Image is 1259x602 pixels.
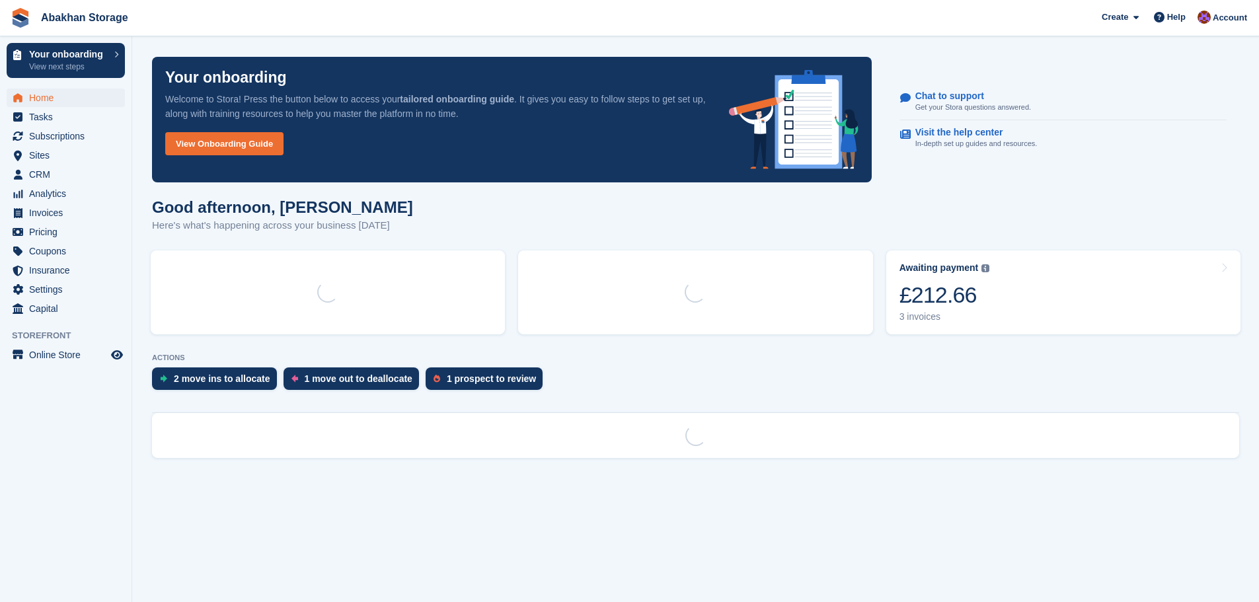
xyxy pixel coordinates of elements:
[305,373,412,384] div: 1 move out to deallocate
[29,280,108,299] span: Settings
[447,373,536,384] div: 1 prospect to review
[29,165,108,184] span: CRM
[29,223,108,241] span: Pricing
[7,165,125,184] a: menu
[29,299,108,318] span: Capital
[7,280,125,299] a: menu
[7,108,125,126] a: menu
[109,347,125,363] a: Preview store
[7,89,125,107] a: menu
[7,146,125,165] a: menu
[7,43,125,78] a: Your onboarding View next steps
[981,264,989,272] img: icon-info-grey-7440780725fd019a000dd9b08b2336e03edf1995a4989e88bcd33f0948082b44.svg
[7,223,125,241] a: menu
[36,7,134,28] a: Abakhan Storage
[1102,11,1128,24] span: Create
[434,375,440,383] img: prospect-51fa495bee0391a8d652442698ab0144808aea92771e9ea1ae160a38d050c398.svg
[886,250,1240,334] a: Awaiting payment £212.66 3 invoices
[7,299,125,318] a: menu
[899,311,990,322] div: 3 invoices
[165,132,284,155] a: View Onboarding Guide
[152,198,413,216] h1: Good afternoon, [PERSON_NAME]
[29,61,108,73] p: View next steps
[7,127,125,145] a: menu
[152,218,413,233] p: Here's what's happening across your business [DATE]
[899,282,990,309] div: £212.66
[152,367,284,396] a: 2 move ins to allocate
[915,127,1027,138] p: Visit the help center
[11,8,30,28] img: stora-icon-8386f47178a22dfd0bd8f6a31ec36ba5ce8667c1dd55bd0f319d3a0aa187defe.svg
[915,138,1038,149] p: In-depth set up guides and resources.
[1198,11,1211,24] img: William Abakhan
[29,346,108,364] span: Online Store
[29,184,108,203] span: Analytics
[29,127,108,145] span: Subscriptions
[165,92,708,121] p: Welcome to Stora! Press the button below to access your . It gives you easy to follow steps to ge...
[1213,11,1247,24] span: Account
[29,50,108,59] p: Your onboarding
[7,242,125,260] a: menu
[165,70,287,85] p: Your onboarding
[915,91,1020,102] p: Chat to support
[426,367,549,396] a: 1 prospect to review
[29,242,108,260] span: Coupons
[12,329,132,342] span: Storefront
[7,184,125,203] a: menu
[915,102,1031,113] p: Get your Stora questions answered.
[899,262,979,274] div: Awaiting payment
[29,204,108,222] span: Invoices
[7,261,125,280] a: menu
[7,346,125,364] a: menu
[29,89,108,107] span: Home
[900,120,1227,156] a: Visit the help center In-depth set up guides and resources.
[29,146,108,165] span: Sites
[1167,11,1186,24] span: Help
[284,367,426,396] a: 1 move out to deallocate
[174,373,270,384] div: 2 move ins to allocate
[729,70,858,169] img: onboarding-info-6c161a55d2c0e0a8cae90662b2fe09162a5109e8cc188191df67fb4f79e88e88.svg
[29,261,108,280] span: Insurance
[400,94,514,104] strong: tailored onboarding guide
[160,375,167,383] img: move_ins_to_allocate_icon-fdf77a2bb77ea45bf5b3d319d69a93e2d87916cf1d5bf7949dd705db3b84f3ca.svg
[152,354,1239,362] p: ACTIONS
[29,108,108,126] span: Tasks
[7,204,125,222] a: menu
[900,84,1227,120] a: Chat to support Get your Stora questions answered.
[291,375,298,383] img: move_outs_to_deallocate_icon-f764333ba52eb49d3ac5e1228854f67142a1ed5810a6f6cc68b1a99e826820c5.svg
